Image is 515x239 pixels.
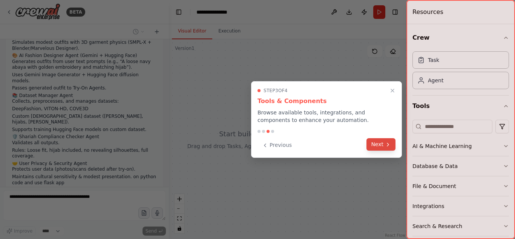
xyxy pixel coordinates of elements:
button: Hide left sidebar [173,7,184,17]
button: Next [366,138,395,151]
span: Step 3 of 4 [264,88,288,94]
h3: Tools & Components [257,97,395,106]
p: Browse available tools, integrations, and components to enhance your automation. [257,109,395,124]
button: Previous [257,139,296,151]
button: Close walkthrough [388,86,397,95]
